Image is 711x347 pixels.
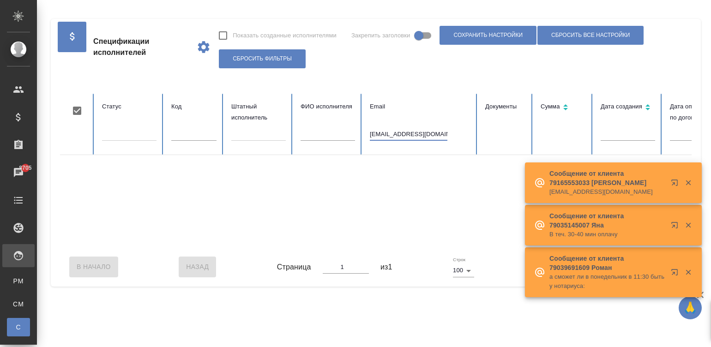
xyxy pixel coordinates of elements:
[12,299,25,309] span: CM
[12,276,25,286] span: PM
[351,31,410,40] span: Закрепить заголовки
[679,221,698,229] button: Закрыть
[93,36,189,58] span: Спецификации исполнителей
[665,173,687,196] button: Открыть в новой вкладке
[2,161,35,184] a: 8705
[13,163,37,173] span: 8705
[233,31,337,40] span: Показать созданные исполнителями
[549,169,665,187] p: Сообщение от клиента 79165553033 [PERSON_NAME]
[549,272,665,291] p: а сможет ли в понедельник в 11:30 быть у нотариуса:
[549,187,665,197] p: [EMAIL_ADDRESS][DOMAIN_NAME]
[601,101,655,114] div: Сортировка
[7,295,30,313] a: CM
[7,272,30,290] a: PM
[453,31,523,39] span: Сохранить настройки
[231,101,286,123] div: Штатный исполнитель
[380,262,392,273] span: из 1
[549,211,665,230] p: Сообщение от клиента 79035145007 Яна
[549,230,665,239] p: В теч. 30-40 мин оплачу
[665,216,687,238] button: Открыть в новой вкладке
[233,55,292,63] span: Сбросить фильтры
[549,254,665,272] p: Сообщение от клиента 79039691609 Роман
[665,263,687,285] button: Открыть в новой вкладке
[12,323,25,332] span: С
[453,264,474,277] div: 100
[537,26,644,45] button: Сбросить все настройки
[485,101,526,112] div: Документы
[551,31,630,39] span: Сбросить все настройки
[219,49,306,68] button: Сбросить фильтры
[541,101,586,114] div: Сортировка
[453,257,465,262] label: Строк
[679,268,698,276] button: Закрыть
[7,318,30,336] a: С
[301,101,355,112] div: ФИО исполнителя
[102,101,157,112] div: Статус
[277,262,311,273] span: Страница
[679,179,698,187] button: Закрыть
[171,101,217,112] div: Код
[440,26,536,45] button: Сохранить настройки
[370,101,470,112] div: Email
